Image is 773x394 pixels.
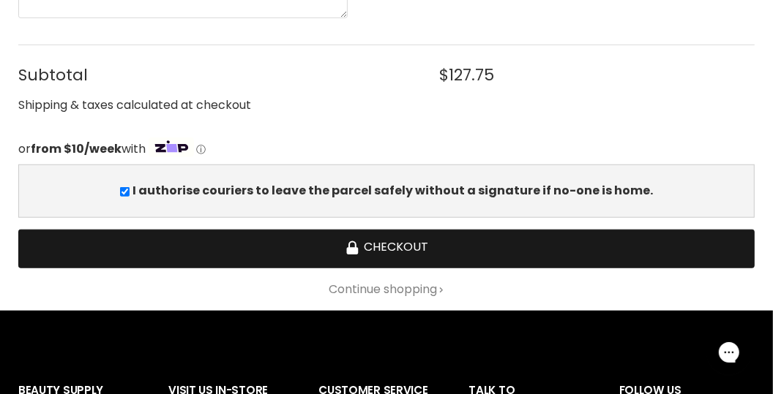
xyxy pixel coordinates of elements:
a: Continue shopping [18,283,755,296]
img: Zip Logo [149,137,194,158]
b: I authorise couriers to leave the parcel safely without a signature if no-one is home. [132,182,653,199]
button: Checkout [18,230,755,268]
span: Subtotal [18,66,418,84]
span: $127.75 [439,66,494,84]
span: or with [18,140,146,157]
strong: from $10/week [31,140,122,157]
div: Shipping & taxes calculated at checkout [18,96,755,115]
iframe: Gorgias live chat messenger [700,325,758,379]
